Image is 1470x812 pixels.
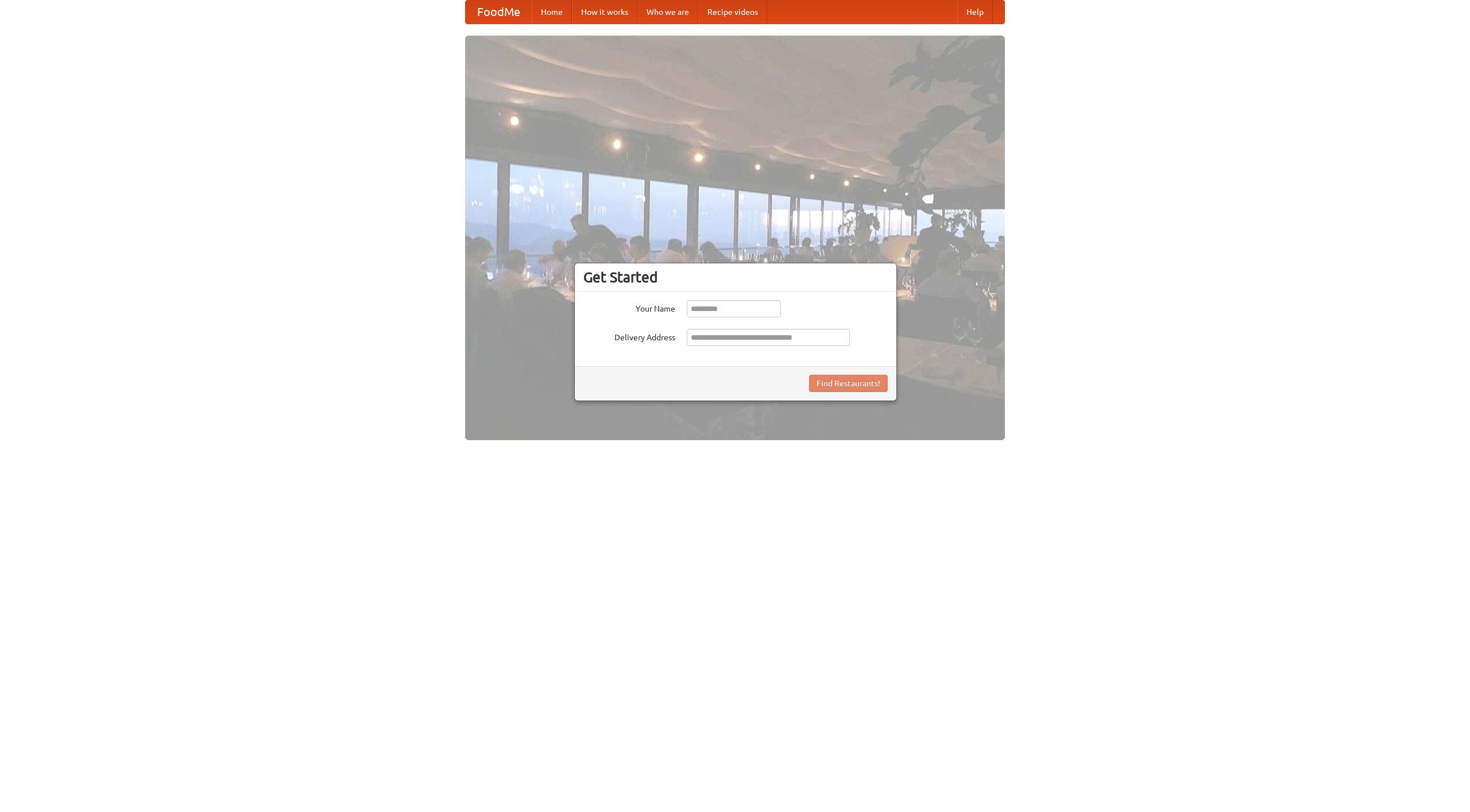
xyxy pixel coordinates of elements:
label: Your Name [583,300,675,314]
button: Find Restaurants! [809,375,888,392]
label: Delivery Address [583,329,675,343]
a: Help [957,1,993,24]
a: Who we are [637,1,698,24]
a: How it works [572,1,637,24]
a: FoodMe [466,1,532,24]
a: Home [532,1,572,24]
h3: Get Started [583,269,888,286]
a: Recipe videos [698,1,767,24]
